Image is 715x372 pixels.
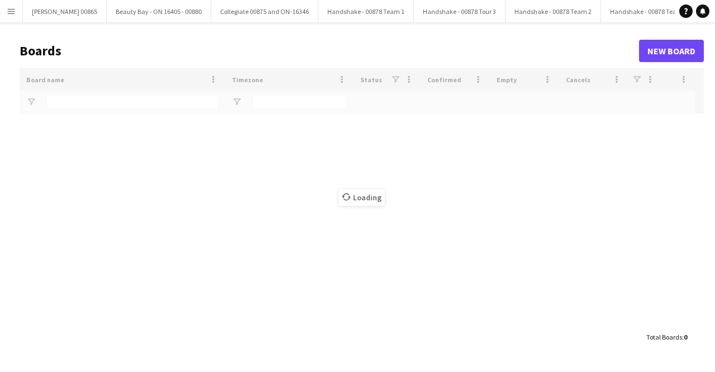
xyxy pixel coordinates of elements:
span: Total Boards [646,333,682,341]
button: Handshake - 00878 Tour 3 [414,1,506,22]
span: Loading [339,189,385,206]
h1: Boards [20,43,639,59]
a: New Board [639,40,704,62]
button: Handshake - 00878 Team 2 [506,1,601,22]
span: 0 [684,333,687,341]
button: Handshake - 00878 Team 4 [601,1,697,22]
button: [PERSON_NAME] 00865 [23,1,107,22]
div: : [646,326,687,348]
button: Beauty Bay - ON 16405 - 00880 [107,1,211,22]
button: Collegiate 00875 and ON-16346 [211,1,318,22]
button: Handshake - 00878 Team 1 [318,1,414,22]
